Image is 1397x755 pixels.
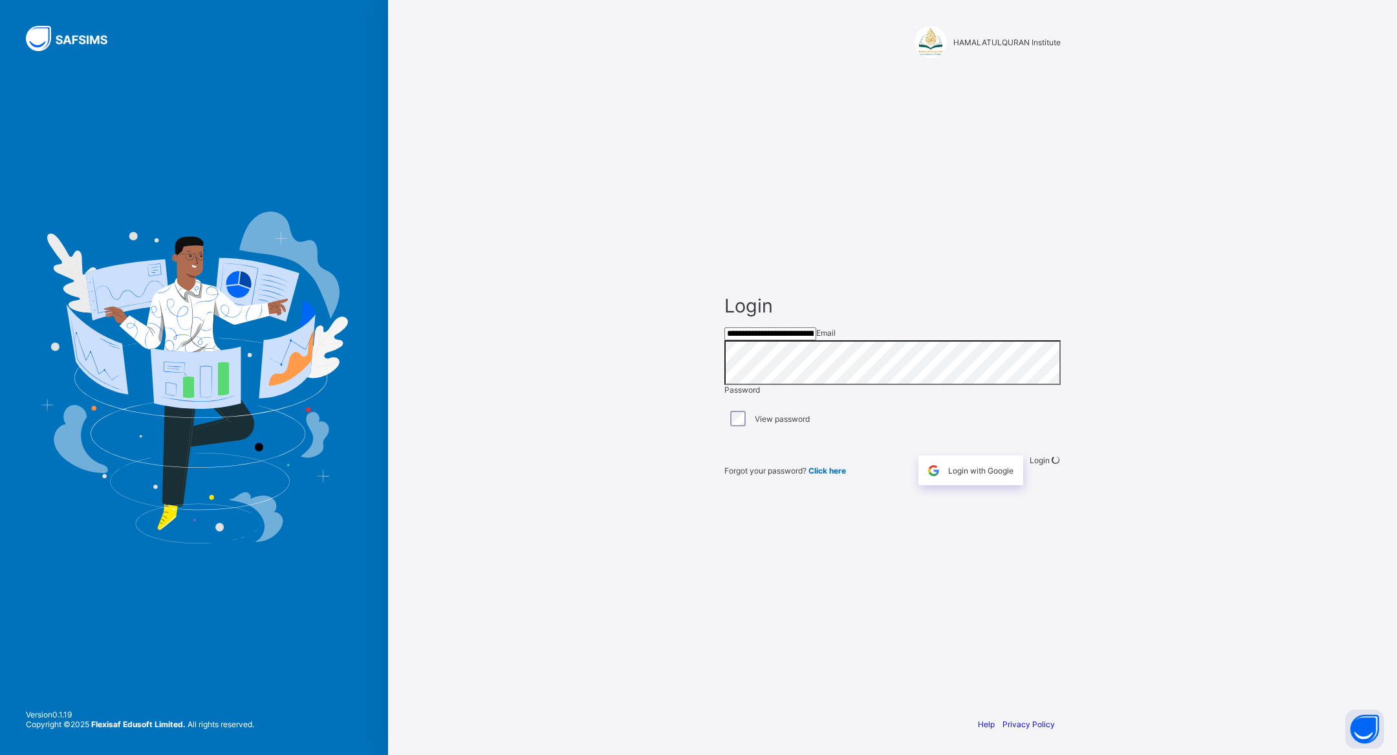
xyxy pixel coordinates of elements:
a: Click here [808,466,846,476]
a: Help [978,719,995,729]
span: Login [724,294,1061,317]
span: Forgot your password? [724,466,846,476]
span: Password [724,385,760,395]
img: google.396cfc9801f0270233282035f929180a.svg [926,463,941,478]
label: View password [755,414,810,424]
img: Hero Image [40,212,348,543]
span: Copyright © 2025 All rights reserved. [26,719,254,729]
span: Login with Google [948,466,1013,476]
span: Email [816,328,836,338]
span: Version 0.1.19 [26,710,254,719]
button: Open asap [1345,710,1384,749]
span: Login [1030,455,1050,465]
span: HAMALATULQURAN Institute [953,38,1061,47]
strong: Flexisaf Edusoft Limited. [91,719,186,729]
a: Privacy Policy [1002,719,1055,729]
img: SAFSIMS Logo [26,26,123,51]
